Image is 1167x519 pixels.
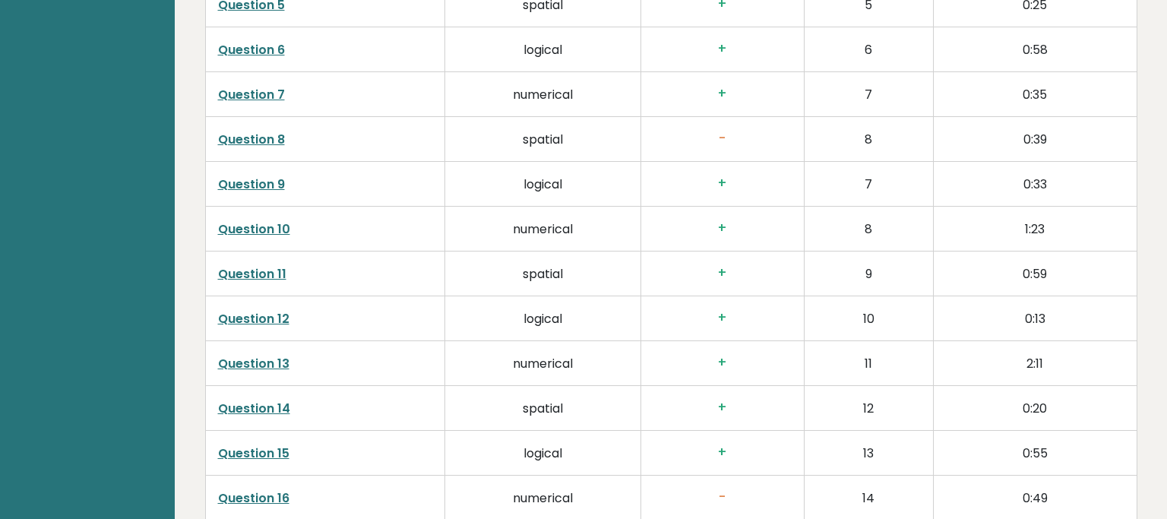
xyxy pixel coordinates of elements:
[653,265,791,281] h3: +
[218,310,289,328] a: Question 12
[218,86,285,103] a: Question 7
[934,27,1137,71] td: 0:58
[934,430,1137,475] td: 0:55
[445,116,641,161] td: spatial
[445,296,641,340] td: logical
[653,400,791,416] h3: +
[445,27,641,71] td: logical
[445,430,641,475] td: logical
[653,86,791,102] h3: +
[934,71,1137,116] td: 0:35
[445,71,641,116] td: numerical
[934,385,1137,430] td: 0:20
[804,251,934,296] td: 9
[218,265,286,283] a: Question 11
[653,355,791,371] h3: +
[934,206,1137,251] td: 1:23
[804,71,934,116] td: 7
[804,296,934,340] td: 10
[653,310,791,326] h3: +
[653,41,791,57] h3: +
[804,27,934,71] td: 6
[653,176,791,191] h3: +
[218,220,290,238] a: Question 10
[934,340,1137,385] td: 2:11
[218,489,289,507] a: Question 16
[445,385,641,430] td: spatial
[653,220,791,236] h3: +
[445,206,641,251] td: numerical
[218,176,285,193] a: Question 9
[218,131,285,148] a: Question 8
[653,445,791,460] h3: +
[934,296,1137,340] td: 0:13
[804,385,934,430] td: 12
[218,41,285,59] a: Question 6
[653,131,791,147] h3: -
[653,489,791,505] h3: -
[445,161,641,206] td: logical
[934,161,1137,206] td: 0:33
[804,340,934,385] td: 11
[445,251,641,296] td: spatial
[804,161,934,206] td: 7
[804,430,934,475] td: 13
[445,340,641,385] td: numerical
[804,116,934,161] td: 8
[934,251,1137,296] td: 0:59
[804,206,934,251] td: 8
[218,355,289,372] a: Question 13
[934,116,1137,161] td: 0:39
[218,400,290,417] a: Question 14
[218,445,289,462] a: Question 15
